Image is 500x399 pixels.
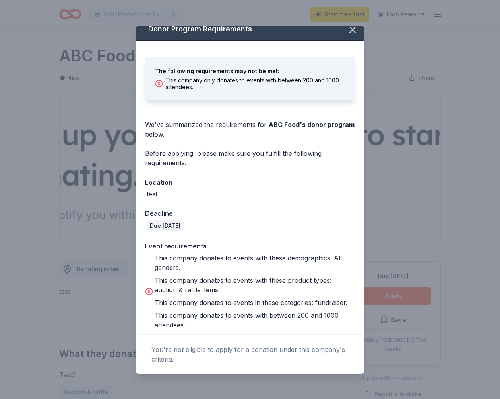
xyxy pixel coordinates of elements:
div: This company only donates to events with between 200 and 1000 attendees. [165,77,345,91]
div: This company donates to events with these demographics: All genders. [155,253,355,272]
div: This company donates to events with between 200 and 1000 attendees. [155,311,355,330]
div: test [147,189,157,199]
div: Event requirements [145,241,355,251]
div: This company donates to events with these product types: auction & raffle items. [155,276,355,295]
div: The following requirements may not be met: [155,66,345,76]
div: Location [145,177,355,188]
div: Donor Program Requirements [136,18,364,41]
span: ABC Food 's donor program [269,121,355,129]
div: Before applying, please make sure you fulfill the following requirements: [145,149,355,168]
div: We've summarized the requirements for below. [145,120,355,139]
div: You're not eligible to apply for a donation under this company's criteria. [151,345,349,364]
div: Deadline [145,208,355,219]
div: This company donates to events in these categories: fundraiser. [155,298,355,307]
div: Due [DATE] [147,220,184,231]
